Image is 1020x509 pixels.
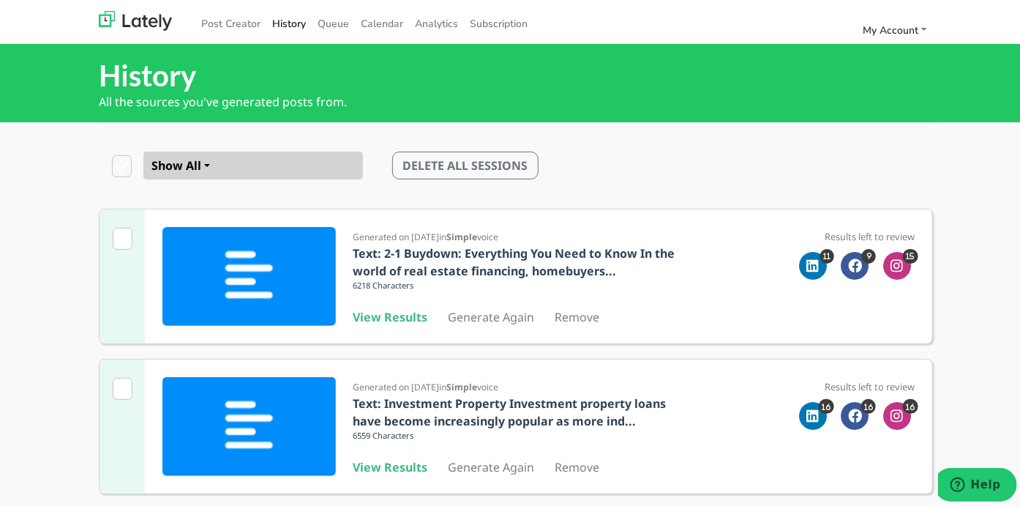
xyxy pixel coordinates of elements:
[403,155,528,171] span: DELETE ALL SESSIONS
[195,9,266,33] a: Post Creator
[447,228,478,240] b: Simple
[266,9,312,33] a: History
[353,393,667,426] b: Text: Investment Property Investment property loans have become increasingly popular as more ind...
[353,228,440,240] span: Generated on [DATE]
[440,378,499,390] span: in voice
[353,242,675,276] b: Text: 2-1 Buydown: Everything You Need to Know In the world of real estate financing, homebuyers...
[353,378,440,390] span: Generated on [DATE]
[392,149,539,177] button: DELETE ALL SESSIONS
[162,224,336,323] img: iiIIXcUTBizii4EUcUfAijih4EUcUvIgjCl7EEQUv4oiCF3FEwYs4ouBFHFHwIo4oeBFHFLyIIwpexIliEf4JM+OiyzCnm2AA...
[99,55,933,90] h2: History
[355,9,409,33] a: Calendar
[353,456,428,472] a: View Results
[449,306,535,322] a: Generate Again
[99,90,933,108] p: All the sources you've generated posts from.
[353,427,686,443] p: 6559 Characters
[409,9,464,33] a: Analytics
[449,456,535,472] a: Generate Again
[825,227,915,240] small: Results left to review
[857,15,933,40] a: My Account
[555,456,600,472] a: Remove
[825,377,915,390] small: Results left to review
[353,277,686,293] p: 6218 Characters
[99,8,172,28] img: lately_logo_nav.700ca2e7.jpg
[440,228,499,240] span: in voice
[555,306,600,322] a: Remove
[464,9,533,33] a: Subscription
[938,465,1017,502] iframe: Opens a widget where you can find more information
[863,21,918,34] span: My Account
[162,374,336,473] img: iiIIXcUTBizii4EUcUfAijih4EUcUvIgjCl7EEQUv4oiCF3FEwYs4ouBFHFHwIo4oeBFHFLyIIwpexIliEf4JM+OiyzCnm2AA...
[312,9,355,33] a: Queue
[361,14,403,28] span: Calendar
[143,149,363,177] button: Show All
[447,378,478,390] b: Simple
[353,306,428,322] a: View Results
